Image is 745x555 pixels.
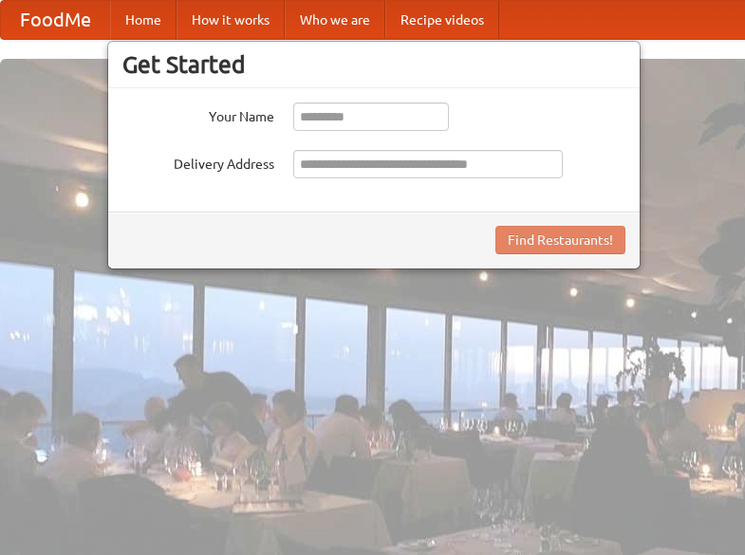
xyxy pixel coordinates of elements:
[495,226,625,254] button: Find Restaurants!
[110,1,177,39] a: Home
[385,1,499,39] a: Recipe videos
[177,1,285,39] a: How it works
[1,1,110,39] a: FoodMe
[122,50,625,79] h3: Get Started
[285,1,385,39] a: Who we are
[122,150,274,174] label: Delivery Address
[122,102,274,126] label: Your Name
